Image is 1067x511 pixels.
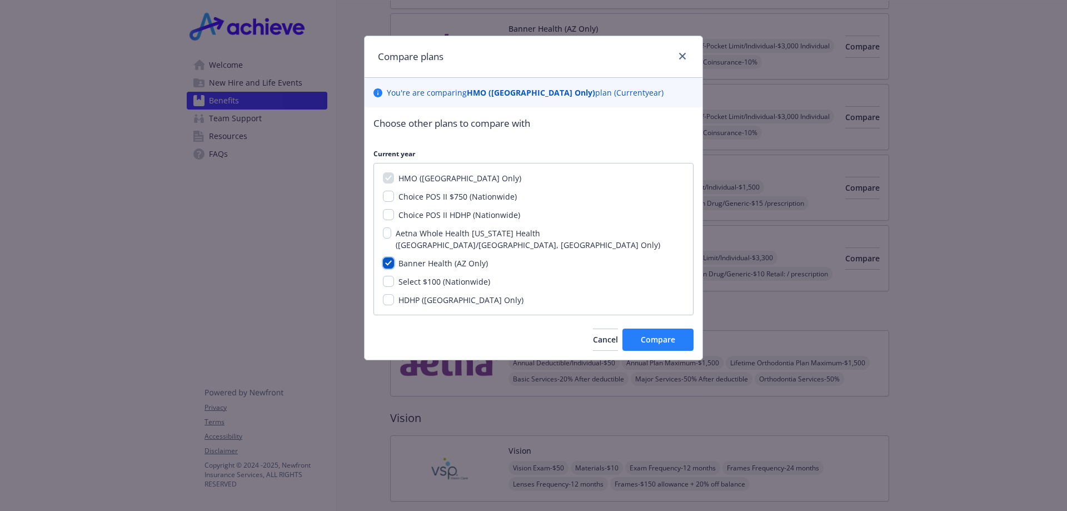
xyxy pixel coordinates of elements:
span: Select $100 (Nationwide) [398,276,490,287]
span: Compare [641,334,675,345]
p: You ' re are comparing plan ( Current year) [387,87,664,98]
span: Banner Health (AZ Only) [398,258,488,269]
a: close [676,49,689,63]
span: HMO ([GEOGRAPHIC_DATA] Only) [398,173,521,183]
span: Cancel [593,334,618,345]
p: Current year [373,149,694,158]
button: Compare [622,329,694,351]
p: Choose other plans to compare with [373,116,694,131]
h1: Compare plans [378,49,443,64]
span: HDHP ([GEOGRAPHIC_DATA] Only) [398,295,523,305]
b: HMO ([GEOGRAPHIC_DATA] Only) [467,87,595,98]
span: Choice POS II HDHP (Nationwide) [398,210,520,220]
button: Cancel [593,329,618,351]
span: Aetna Whole Health [US_STATE] Health ([GEOGRAPHIC_DATA]/[GEOGRAPHIC_DATA], [GEOGRAPHIC_DATA] Only) [396,228,660,250]
span: Choice POS II $750 (Nationwide) [398,191,517,202]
